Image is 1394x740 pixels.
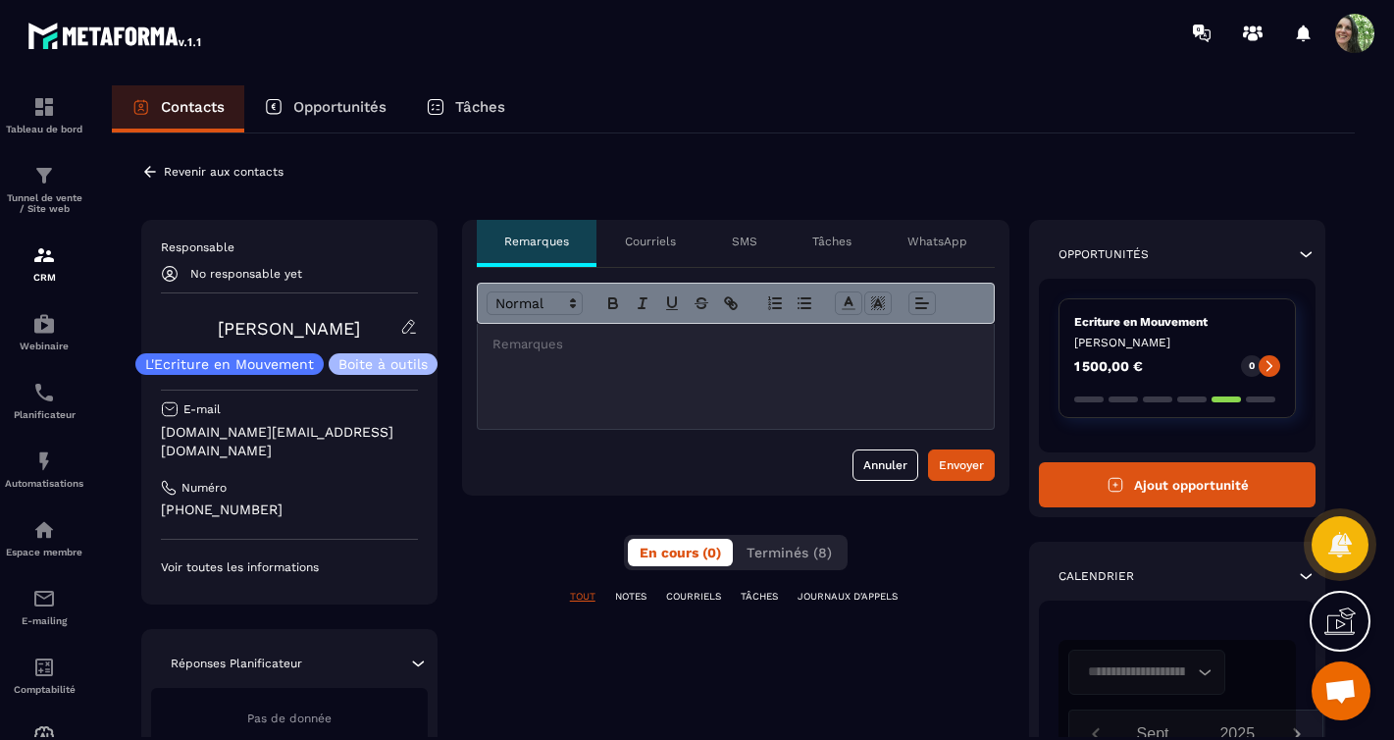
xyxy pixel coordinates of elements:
p: L'Ecriture en Mouvement [145,357,314,371]
p: Planificateur [5,409,83,420]
a: Ouvrir le chat [1312,661,1370,720]
p: Remarques [504,234,569,249]
a: automationsautomationsAutomatisations [5,435,83,503]
p: No responsable yet [190,267,302,281]
div: Envoyer [939,455,984,475]
img: formation [32,95,56,119]
a: automationsautomationsEspace membre [5,503,83,572]
img: automations [32,518,56,542]
span: Terminés (8) [747,545,832,560]
p: Voir toutes les informations [161,559,418,575]
p: Tableau de bord [5,124,83,134]
p: Ecriture en Mouvement [1074,314,1280,330]
p: Revenir aux contacts [164,165,284,179]
p: Responsable [161,239,418,255]
p: [DOMAIN_NAME][EMAIL_ADDRESS][DOMAIN_NAME] [161,423,418,460]
p: Tâches [812,234,852,249]
p: 1 500,00 € [1074,359,1143,373]
p: TOUT [570,590,595,604]
a: accountantaccountantComptabilité [5,641,83,710]
a: automationsautomationsWebinaire [5,297,83,366]
a: formationformationTunnel de vente / Site web [5,149,83,229]
p: Comptabilité [5,684,83,695]
img: formation [32,243,56,267]
span: Pas de donnée [247,712,332,725]
button: Annuler [852,449,918,481]
p: JOURNAUX D'APPELS [798,590,898,604]
p: [PHONE_NUMBER] [161,501,418,519]
p: WhatsApp [907,234,967,249]
p: SMS [732,234,757,249]
span: En cours (0) [640,545,721,560]
p: Opportunités [1058,246,1149,262]
p: NOTES [615,590,646,604]
a: schedulerschedulerPlanificateur [5,366,83,435]
button: Envoyer [928,449,995,481]
p: 0 [1249,359,1255,373]
p: [PERSON_NAME] [1074,335,1280,350]
p: Boite à outils [338,357,428,371]
p: Opportunités [293,98,387,116]
p: Contacts [161,98,225,116]
button: En cours (0) [628,539,733,566]
img: logo [27,18,204,53]
a: Opportunités [244,85,406,132]
img: automations [32,312,56,336]
p: E-mail [183,401,221,417]
p: Tâches [455,98,505,116]
p: Automatisations [5,478,83,489]
p: COURRIELS [666,590,721,604]
img: email [32,587,56,610]
button: Ajout opportunité [1039,462,1316,507]
img: formation [32,164,56,187]
a: Contacts [112,85,244,132]
p: Tunnel de vente / Site web [5,192,83,214]
p: Espace membre [5,547,83,557]
p: CRM [5,272,83,283]
button: Terminés (8) [735,539,844,566]
p: Webinaire [5,341,83,351]
img: accountant [32,656,56,679]
p: E-mailing [5,615,83,626]
img: scheduler [32,381,56,404]
img: automations [32,449,56,473]
a: emailemailE-mailing [5,572,83,641]
p: Numéro [181,480,227,496]
a: formationformationCRM [5,229,83,297]
a: formationformationTableau de bord [5,80,83,149]
p: Calendrier [1058,568,1134,584]
a: [PERSON_NAME] [218,318,360,339]
a: Tâches [406,85,525,132]
p: Courriels [625,234,676,249]
p: TÂCHES [741,590,778,604]
p: Réponses Planificateur [171,656,302,671]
